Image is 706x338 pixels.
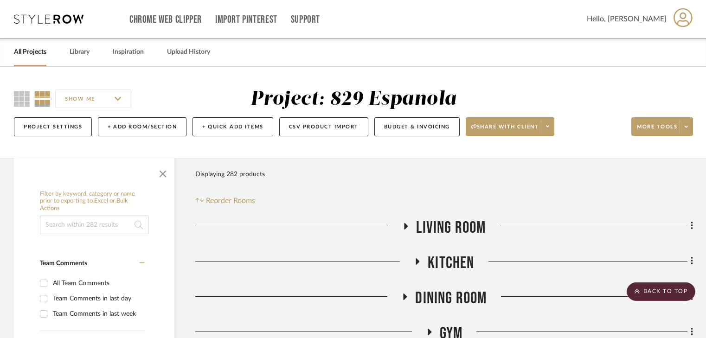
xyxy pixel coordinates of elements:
span: Share with client [471,123,539,137]
button: + Add Room/Section [98,117,186,136]
a: Inspiration [113,46,144,58]
button: CSV Product Import [279,117,368,136]
div: Team Comments in last day [53,291,142,306]
a: Upload History [167,46,210,58]
span: Dining Room [415,288,487,308]
span: Reorder Rooms [206,195,255,206]
button: More tools [631,117,693,136]
button: Budget & Invoicing [374,117,460,136]
span: More tools [637,123,677,137]
button: Project Settings [14,117,92,136]
button: Close [154,163,172,181]
h6: Filter by keyword, category or name prior to exporting to Excel or Bulk Actions [40,191,148,212]
div: All Team Comments [53,276,142,291]
span: Team Comments [40,260,87,267]
span: Hello, [PERSON_NAME] [587,13,667,25]
span: Kitchen [428,253,474,273]
span: Living Room [416,218,486,238]
scroll-to-top-button: BACK TO TOP [627,282,695,301]
a: Import Pinterest [215,16,277,24]
div: Displaying 282 products [195,165,265,184]
div: Project: 829 Espanola [250,89,456,109]
a: Support [291,16,320,24]
button: + Quick Add Items [193,117,273,136]
a: Library [70,46,90,58]
div: Team Comments in last week [53,306,142,321]
button: Share with client [466,117,555,136]
a: Chrome Web Clipper [129,16,202,24]
input: Search within 282 results [40,216,148,234]
a: All Projects [14,46,46,58]
button: Reorder Rooms [195,195,255,206]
